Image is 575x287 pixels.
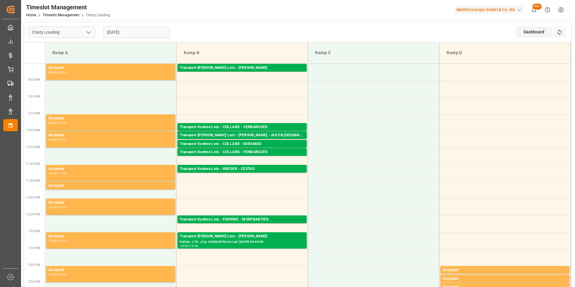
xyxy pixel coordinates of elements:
div: Transport Kuehne Lots - COLLARD - MIRAMAS [180,141,304,147]
div: Transport [PERSON_NAME] Lots - [PERSON_NAME] [180,233,304,239]
div: 13:00 [48,239,57,242]
div: Ramp C [313,47,434,58]
div: Ramp B [181,47,303,58]
div: Pallets: ,TU: 97,City: [GEOGRAPHIC_DATA],Arrival: [DATE] 00:00:00 [180,138,304,143]
div: 14:15 [452,273,461,276]
div: Occupied [48,116,173,122]
div: 10:00 [48,138,57,141]
div: Pallets: 5,TU: 524,City: [GEOGRAPHIC_DATA],Arrival: [DATE] 00:00:00 [180,155,304,160]
div: 14:00 [443,273,451,276]
span: 10:00 AM [26,128,40,132]
div: 10:00 [58,122,67,124]
div: Ramp D [444,47,566,58]
div: Pallets: 1,TU: ,City: VENDARGUES,Arrival: [DATE] 00:00:00 [180,130,304,135]
a: Home [26,13,36,17]
span: 2:30 PM [28,280,40,283]
div: Melitta Europa GmbH & Co. KG [454,5,525,14]
span: 2:00 PM [28,263,40,267]
div: - [451,282,452,285]
button: Melitta Europa GmbH & Co. KG [454,4,527,15]
div: 14:30 [58,273,67,276]
div: 11:00 [48,172,57,175]
div: Pallets: 3,TU: 56,City: [GEOGRAPHIC_DATA],Arrival: [DATE] 00:00:00 [180,147,304,152]
span: 11:30 AM [26,179,40,182]
div: 14:30 [452,282,461,285]
div: Occupied [48,65,173,71]
div: Occupied [48,267,173,273]
span: 10:30 AM [26,145,40,149]
div: Transport [PERSON_NAME] Lots - [PERSON_NAME] - AIX EN [GEOGRAPHIC_DATA] [180,132,304,138]
div: 11:45 [58,189,67,192]
div: Occupied [443,267,567,273]
button: open menu [84,28,93,37]
button: show 100 new notifications [527,3,541,17]
div: 12:00 [48,206,57,208]
div: 08:30 [58,71,67,74]
div: - [57,189,58,192]
div: Pallets: 15,TU: 224,City: CARQUEFOU,Arrival: [DATE] 00:00:00 [180,71,304,76]
span: 12:00 PM [26,196,40,199]
div: Occupied [48,200,173,206]
input: DD-MM-YYYY [103,26,170,38]
div: Transport Kuehne Lots - BREGER - CESTAS [180,166,304,172]
div: Occupied [48,233,173,239]
div: 10:30 [58,138,67,141]
div: Timeslot Management [26,3,110,12]
input: Type to search/select [28,26,95,38]
div: - [451,273,452,276]
div: - [57,122,58,124]
div: Dashboard [516,26,552,38]
div: 08:00 [48,71,57,74]
span: 12:30 PM [26,213,40,216]
div: Occupied [48,132,173,138]
div: Occupied [443,276,567,282]
div: Occupied [48,183,173,189]
div: Transport Kuehne Lots - COLLARD - VENDARGUES [180,149,304,155]
span: 1:00 PM [28,230,40,233]
div: Transport Kuehne Lots - COLLARD - VENDARGUES [180,124,304,130]
div: - [57,172,58,175]
span: 99+ [533,4,542,10]
span: 8:30 AM [28,78,40,81]
div: - [57,206,58,208]
div: 12:30 [58,206,67,208]
a: Timeslot Management [43,13,79,17]
div: - [57,71,58,74]
div: Pallets: 4,TU: 490,City: [GEOGRAPHIC_DATA],Arrival: [DATE] 00:00:00 [180,172,304,177]
div: - [57,273,58,276]
div: - [57,239,58,242]
span: 9:00 AM [28,95,40,98]
span: 9:30 AM [28,112,40,115]
div: 13:30 [189,245,198,247]
div: 14:15 [443,282,451,285]
span: 11:00 AM [26,162,40,165]
div: - [57,138,58,141]
div: 11:30 [48,189,57,192]
div: 13:30 [58,239,67,242]
div: 14:00 [48,273,57,276]
div: Occupied [48,166,173,172]
span: 1:30 PM [28,246,40,250]
div: Pallets: 1,TU: ,City: CARQUEFOU,Arrival: [DATE] 00:00:00 [180,239,304,245]
div: Pallets: 2,TU: 62,City: MONTBARTIER,Arrival: [DATE] 00:00:00 [180,223,304,228]
div: Transport Kuehne Lots - FOURNIE - MONTBARTIER [180,217,304,223]
div: 09:30 [48,122,57,124]
div: 13:00 [180,245,189,247]
div: 11:30 [58,172,67,175]
div: Ramp A [50,47,171,58]
div: Transport [PERSON_NAME] Lots - [PERSON_NAME] [180,65,304,71]
button: Help Center [541,3,554,17]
